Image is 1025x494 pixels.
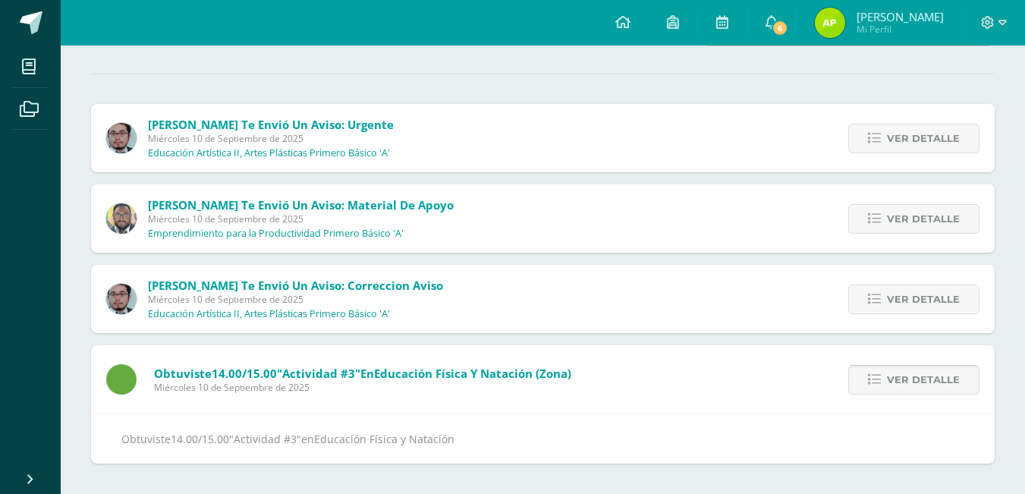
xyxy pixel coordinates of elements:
[154,366,571,381] span: Obtuviste en
[148,147,390,159] p: Educación Artística II, Artes Plásticas Primero Básico 'A'
[212,366,277,381] span: 14.00/15.00
[857,9,944,24] span: [PERSON_NAME]
[171,432,229,446] span: 14.00/15.00
[277,366,360,381] span: "Actividad #3"
[374,366,571,381] span: Educación Física y Natación (Zona)
[148,293,443,306] span: Miércoles 10 de Septiembre de 2025
[314,432,454,446] span: Educación Física y Natación
[148,228,404,240] p: Emprendimiento para la Productividad Primero Básico 'A'
[887,124,960,153] span: Ver detalle
[887,366,960,394] span: Ver detalle
[815,8,845,38] img: 8c24789ac69e995d34b3b5f151a02f68.png
[121,429,964,448] div: Obtuviste en
[887,205,960,233] span: Ver detalle
[148,212,454,225] span: Miércoles 10 de Septiembre de 2025
[106,123,137,153] img: 5fac68162d5e1b6fbd390a6ac50e103d.png
[106,203,137,234] img: 712781701cd376c1a616437b5c60ae46.png
[887,285,960,313] span: Ver detalle
[106,284,137,314] img: 5fac68162d5e1b6fbd390a6ac50e103d.png
[148,117,394,132] span: [PERSON_NAME] te envió un aviso: Urgente
[229,432,301,446] span: "Actividad #3"
[857,23,944,36] span: Mi Perfil
[148,278,443,293] span: [PERSON_NAME] te envió un aviso: Correccion Aviso
[154,381,571,394] span: Miércoles 10 de Septiembre de 2025
[148,132,394,145] span: Miércoles 10 de Septiembre de 2025
[148,197,454,212] span: [PERSON_NAME] te envió un aviso: Material de apoyo
[148,308,390,320] p: Educación Artística II, Artes Plásticas Primero Básico 'A'
[772,20,788,36] span: 6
